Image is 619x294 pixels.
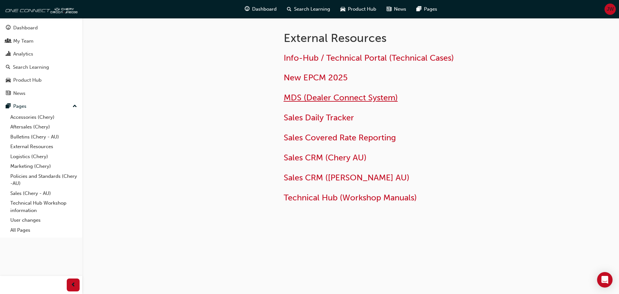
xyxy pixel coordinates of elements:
button: JW [604,4,616,15]
a: car-iconProduct Hub [335,3,381,16]
a: External Resources [8,142,80,152]
div: Product Hub [13,76,42,84]
div: Dashboard [13,24,38,32]
a: All Pages [8,225,80,235]
span: guage-icon [6,25,11,31]
a: Technical Hub Workshop information [8,198,80,215]
a: User changes [8,215,80,225]
a: pages-iconPages [411,3,442,16]
a: Logistics (Chery) [8,152,80,162]
a: MDS (Dealer Connect System) [284,93,398,103]
span: Product Hub [348,5,376,13]
a: Product Hub [3,74,80,86]
button: Pages [3,100,80,112]
a: Technical Hub (Workshop Manuals) [284,193,417,203]
a: Marketing (Chery) [8,161,80,171]
a: News [3,87,80,99]
span: news-icon [387,5,391,13]
span: news-icon [6,91,11,96]
div: Analytics [13,50,33,58]
div: Search Learning [13,64,49,71]
a: Info-Hub / Technical Portal (Technical Cases) [284,53,454,63]
span: pages-icon [417,5,421,13]
span: prev-icon [71,281,76,289]
div: Pages [13,103,26,110]
a: Sales Covered Rate Reporting [284,133,396,143]
span: pages-icon [6,104,11,109]
span: car-icon [340,5,345,13]
span: search-icon [6,65,10,70]
span: chart-icon [6,51,11,57]
a: Sales CRM (Chery AU) [284,153,367,163]
span: Search Learning [294,5,330,13]
div: Open Intercom Messenger [597,272,613,288]
a: Sales CRM ([PERSON_NAME] AU) [284,173,409,183]
span: up-icon [73,102,77,111]
a: Sales Daily Tracker [284,113,354,123]
a: New EPCM 2025 [284,73,348,83]
span: News [394,5,406,13]
img: oneconnect [3,3,77,15]
a: guage-iconDashboard [240,3,282,16]
a: Aftersales (Chery) [8,122,80,132]
span: Dashboard [252,5,277,13]
span: car-icon [6,77,11,83]
a: My Team [3,35,80,47]
a: news-iconNews [381,3,411,16]
span: Pages [424,5,437,13]
a: Search Learning [3,61,80,73]
span: people-icon [6,38,11,44]
button: DashboardMy TeamAnalyticsSearch LearningProduct HubNews [3,21,80,100]
a: Accessories (Chery) [8,112,80,122]
a: Sales (Chery - AU) [8,188,80,198]
a: Policies and Standards (Chery -AU) [8,171,80,188]
span: search-icon [287,5,291,13]
div: My Team [13,37,34,45]
span: guage-icon [245,5,250,13]
span: JW [607,5,614,13]
a: Analytics [3,48,80,60]
div: News [13,90,25,97]
a: Bulletins (Chery - AU) [8,132,80,142]
a: search-iconSearch Learning [282,3,335,16]
a: Dashboard [3,22,80,34]
h1: External Resources [284,31,495,45]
